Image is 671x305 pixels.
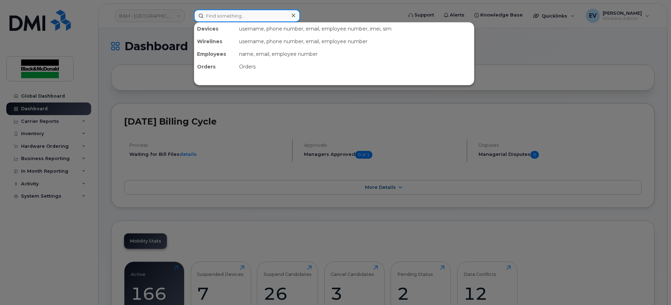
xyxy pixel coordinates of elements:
div: Orders [194,60,236,73]
div: name, email, employee number [236,48,474,60]
div: Wirelines [194,35,236,48]
div: Orders [236,60,474,73]
div: username, phone number, email, employee number, imei, sim [236,22,474,35]
div: Employees [194,48,236,60]
div: username, phone number, email, employee number [236,35,474,48]
div: Devices [194,22,236,35]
